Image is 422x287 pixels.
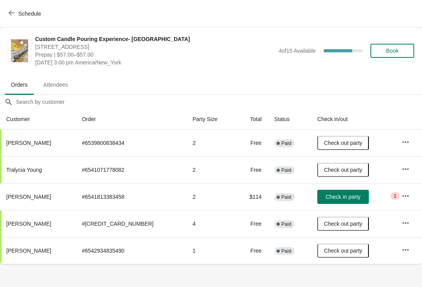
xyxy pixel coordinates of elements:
[281,140,291,146] span: Paid
[236,156,268,183] td: Free
[393,193,396,199] span: 1
[186,109,236,130] th: Party Size
[324,167,362,173] span: Check out party
[324,248,362,254] span: Check out party
[386,48,399,54] span: Book
[35,59,275,66] span: [DATE] 3:00 pm America/New_York
[324,140,362,146] span: Check out party
[6,140,51,146] span: [PERSON_NAME]
[279,48,316,54] span: 4 of 15 Available
[11,39,28,62] img: Custom Candle Pouring Experience- Delray Beach
[186,237,236,264] td: 1
[317,136,369,150] button: Check out party
[75,210,186,237] td: # [CREDIT_CARD_NUMBER]
[75,156,186,183] td: # 6541071778082
[35,43,275,51] span: [STREET_ADDRESS]
[236,109,268,130] th: Total
[311,109,395,130] th: Check in/out
[75,109,186,130] th: Order
[75,183,186,210] td: # 6541813383458
[35,35,275,43] span: Custom Candle Pouring Experience- [GEOGRAPHIC_DATA]
[370,44,414,58] button: Book
[281,221,291,227] span: Paid
[5,78,34,92] span: Orders
[6,194,51,200] span: [PERSON_NAME]
[37,78,74,92] span: Attendees
[75,130,186,156] td: # 6539800838434
[317,190,369,204] button: Check in party
[35,51,275,59] span: Prepay | $57.00–$57.00
[236,210,268,237] td: Free
[186,210,236,237] td: 4
[6,248,51,254] span: [PERSON_NAME]
[186,130,236,156] td: 2
[236,130,268,156] td: Free
[281,167,291,173] span: Paid
[6,167,42,173] span: Tralycia Young
[325,194,360,200] span: Check in party
[317,163,369,177] button: Check out party
[16,95,422,109] input: Search by customer
[236,183,268,210] td: $114
[18,11,41,17] span: Schedule
[75,237,186,264] td: # 6542934835490
[236,237,268,264] td: Free
[186,156,236,183] td: 2
[317,244,369,258] button: Check out party
[281,194,291,200] span: Paid
[6,221,51,227] span: [PERSON_NAME]
[186,183,236,210] td: 2
[4,7,47,21] button: Schedule
[324,221,362,227] span: Check out party
[317,217,369,231] button: Check out party
[281,248,291,254] span: Paid
[268,109,311,130] th: Status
